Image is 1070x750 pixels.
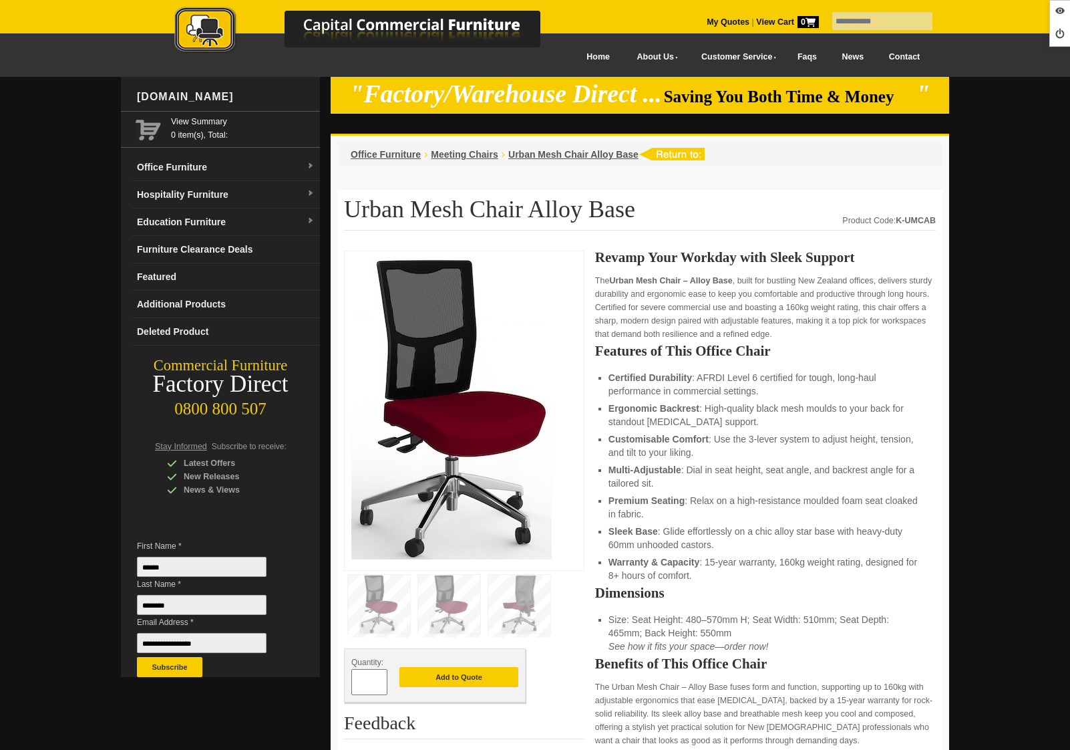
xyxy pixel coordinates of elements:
[842,214,936,227] div: Product Code:
[508,149,639,160] a: Urban Mesh Chair Alloy Base
[171,115,315,140] span: 0 item(s), Total:
[608,403,699,414] strong: Ergonomic Backrest
[431,149,498,160] a: Meeting Chairs
[344,197,936,231] h1: Urban Mesh Chair Alloy Base
[132,236,320,263] a: Furniture Clearance Deals
[132,263,320,291] a: Featured
[608,555,922,582] li: : 15-year warranty, 160kg weight rating, designed for 8+ hours of comfort.
[608,434,709,445] strong: Customisable Comfort
[121,393,320,418] div: 0800 800 507
[785,42,830,72] a: Faqs
[608,432,922,459] li: : Use the 3-lever system to adjust height, tension, and tilt to your liking.
[137,539,287,553] span: First Name *
[502,148,505,161] li: ›
[132,318,320,346] a: Deleted Product
[896,216,936,225] strong: K-UMCAB
[350,80,662,108] em: "Factory/Warehouse Direct ...
[608,525,922,551] li: : Glide effortlessly on a chic alloy star base with heavy-duty 60mm unhooded castors.
[687,42,785,72] a: Customer Service
[608,465,681,475] strong: Multi-Adjustable
[137,578,287,591] span: Last Name *
[132,291,320,318] a: Additional Products
[595,344,936,358] h2: Features of This Office Chair
[608,613,922,653] li: Size: Seat Height: 480–570mm H; Seat Width: 510mm; Seat Depth: 465mm; Back Height: 550mm
[137,557,266,577] input: First Name *
[137,595,266,615] input: Last Name *
[608,494,922,521] li: : Relax on a high-resistance moulded foam seat cloaked in fabric.
[608,557,699,568] strong: Warranty & Capacity
[424,148,427,161] li: ›
[876,42,932,72] a: Contact
[307,217,315,225] img: dropdown
[754,17,819,27] a: View Cart0
[595,274,936,341] p: The , built for bustling New Zealand offices, delivers sturdy durability and ergonomic ease to ke...
[171,115,315,128] a: View Summary
[707,17,749,27] a: My Quotes
[399,667,518,687] button: Add to Quote
[595,680,936,747] p: The Urban Mesh Chair – Alloy Base fuses form and function, supporting up to 160kg with adjustable...
[608,495,685,506] strong: Premium Seating
[307,162,315,170] img: dropdown
[830,42,876,72] a: News
[121,375,320,394] div: Factory Direct
[167,470,294,483] div: New Releases
[344,713,584,739] h2: Feedback
[639,148,705,160] img: return to
[351,149,421,160] a: Office Furniture
[797,16,819,28] span: 0
[137,616,287,629] span: Email Address *
[664,88,914,106] span: Saving You Both Time & Money
[608,526,658,537] strong: Sleek Base
[121,356,320,375] div: Commercial Furniture
[132,77,320,117] div: [DOMAIN_NAME]
[132,154,320,181] a: Office Furnituredropdown
[212,442,287,451] span: Subscribe to receive:
[155,442,207,451] span: Stay Informed
[608,402,922,428] li: : High-quality black mesh moulds to your back for standout [MEDICAL_DATA] support.
[622,42,687,72] a: About Us
[608,641,769,652] em: See how it fits your space—order now!
[916,80,930,108] em: "
[167,457,294,470] div: Latest Offers
[608,372,692,383] strong: Certified Durability
[138,7,605,55] img: Capital Commercial Furniture Logo
[608,463,922,490] li: : Dial in seat height, seat angle, and backrest angle for a tailored sit.
[132,181,320,209] a: Hospitality Furnituredropdown
[132,209,320,236] a: Education Furnituredropdown
[608,371,922,398] li: : AFRDI Level 6 certified for tough, long-haul performance in commercial settings.
[307,190,315,198] img: dropdown
[167,483,294,497] div: News & Views
[756,17,819,27] strong: View Cart
[137,633,266,653] input: Email Address *
[595,251,936,264] h2: Revamp Your Workday with Sleek Support
[137,657,202,677] button: Subscribe
[595,586,936,600] h2: Dimensions
[138,7,605,59] a: Capital Commercial Furniture Logo
[351,258,552,559] img: Urban Mesh Chair with alloy base, adjustable ergonomic design, 160kg capacity.
[609,276,732,285] strong: Urban Mesh Chair – Alloy Base
[595,657,936,670] h2: Benefits of This Office Chair
[351,658,383,667] span: Quantity:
